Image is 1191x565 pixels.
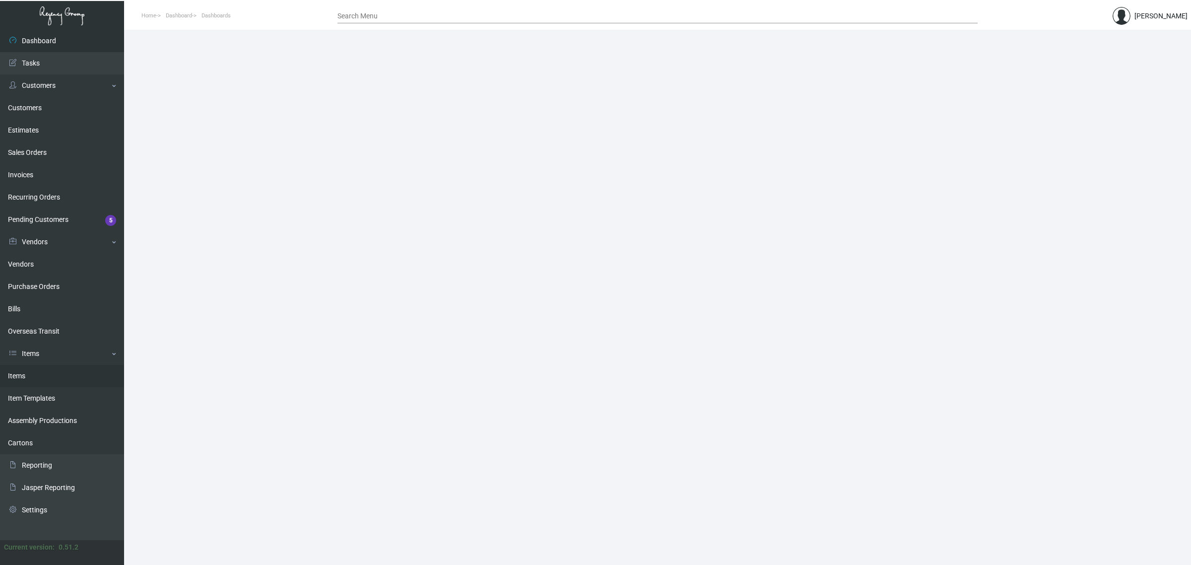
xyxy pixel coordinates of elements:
span: Home [141,12,156,19]
img: admin@bootstrapmaster.com [1113,7,1130,25]
div: Current version: [4,542,55,553]
div: 0.51.2 [59,542,78,553]
div: [PERSON_NAME] [1134,11,1188,21]
span: Dashboard [166,12,192,19]
span: Dashboards [201,12,231,19]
